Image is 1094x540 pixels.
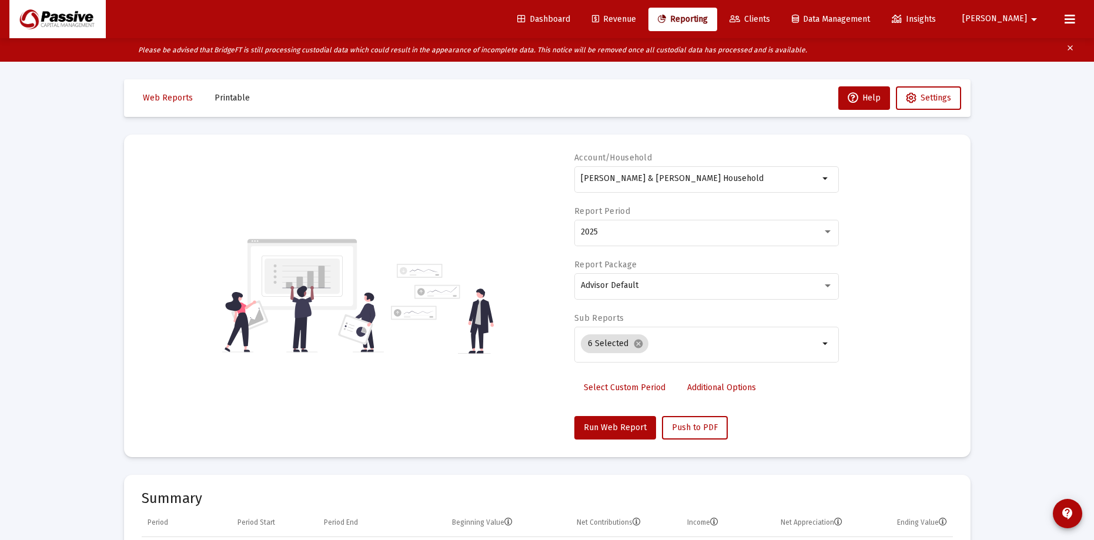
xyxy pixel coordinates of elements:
button: Printable [205,86,259,110]
span: Data Management [792,14,870,24]
div: Income [687,518,718,527]
mat-icon: contact_support [1060,507,1075,521]
td: Column Period [142,509,232,537]
span: Dashboard [517,14,570,24]
span: Push to PDF [672,422,718,432]
span: Settings [921,93,951,103]
div: Net Appreciation [781,518,842,527]
span: Help [848,93,881,103]
span: Select Custom Period [584,383,665,393]
label: Report Period [574,206,630,216]
span: Advisor Default [581,280,638,290]
div: Beginning Value [452,518,513,527]
td: Column Ending Value [848,509,953,537]
span: Additional Options [687,383,756,393]
span: Clients [730,14,770,24]
mat-icon: arrow_drop_down [819,337,833,351]
img: Dashboard [18,8,97,31]
span: Web Reports [143,93,193,103]
span: 2025 [581,227,598,237]
a: Insights [882,8,945,31]
button: Push to PDF [662,416,728,440]
span: Run Web Report [584,422,647,432]
button: Run Web Report [574,416,656,440]
td: Column Beginning Value [399,509,518,537]
input: Search or select an account or household [581,174,819,183]
button: Web Reports [133,86,202,110]
mat-icon: clear [1066,41,1075,59]
mat-icon: cancel [633,338,644,349]
a: Dashboard [508,8,580,31]
span: [PERSON_NAME] [962,14,1027,24]
button: Settings [896,86,961,110]
mat-chip-list: Selection [581,332,819,355]
div: Net Contributions [577,518,641,527]
div: Ending Value [897,518,947,527]
td: Column Period Start [232,509,318,537]
div: Period End [324,518,358,527]
td: Column Net Appreciation [724,509,848,537]
div: Period Start [237,518,275,527]
mat-icon: arrow_drop_down [819,172,833,186]
button: Help [838,86,890,110]
span: Revenue [592,14,636,24]
a: Reporting [648,8,717,31]
td: Column Income [647,509,724,537]
a: Data Management [782,8,879,31]
a: Revenue [583,8,645,31]
label: Sub Reports [574,313,624,323]
button: [PERSON_NAME] [948,7,1055,31]
td: Column Period End [318,509,399,537]
label: Report Package [574,260,637,270]
label: Account/Household [574,153,652,163]
img: reporting-alt [391,264,494,354]
i: Please be advised that BridgeFT is still processing custodial data which could result in the appe... [138,46,807,54]
mat-icon: arrow_drop_down [1027,8,1041,31]
mat-chip: 6 Selected [581,334,648,353]
a: Clients [720,8,779,31]
span: Insights [892,14,936,24]
span: Printable [215,93,250,103]
div: Period [148,518,168,527]
img: reporting [222,237,384,354]
span: Reporting [658,14,708,24]
mat-card-title: Summary [142,492,953,504]
td: Column Net Contributions [518,509,647,537]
